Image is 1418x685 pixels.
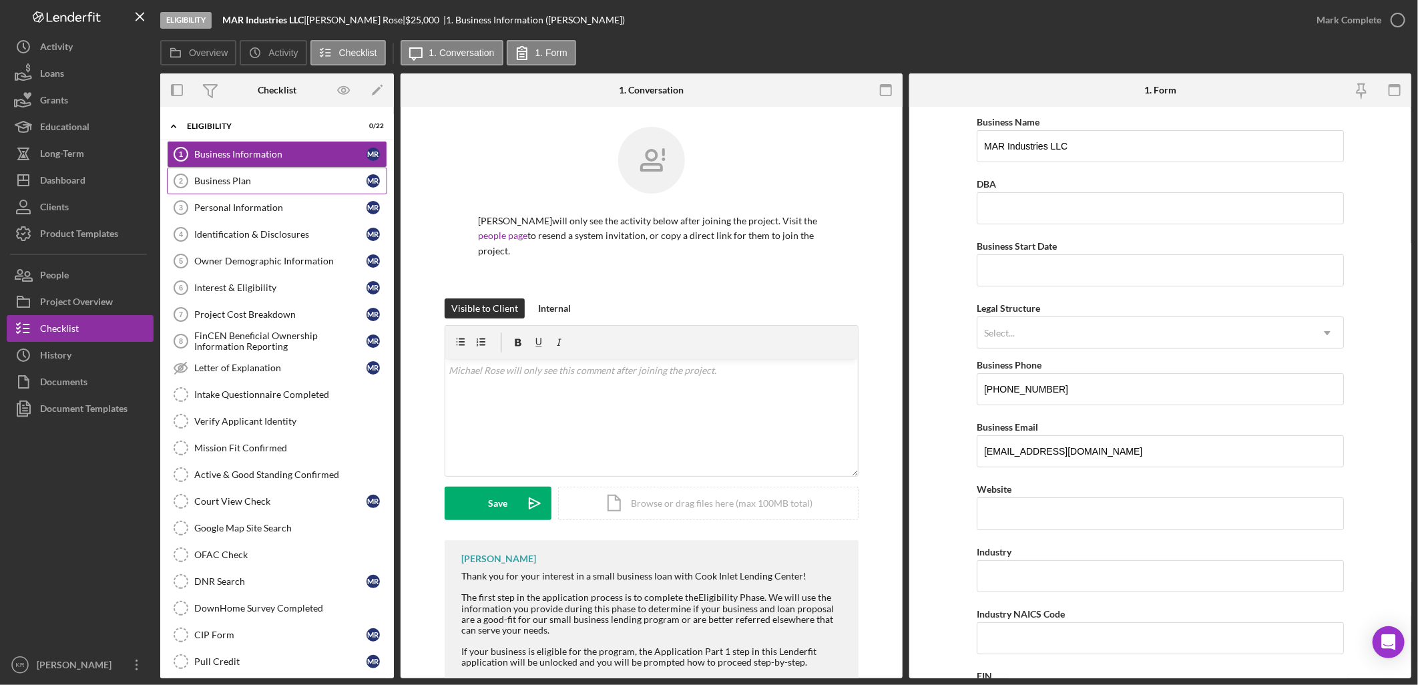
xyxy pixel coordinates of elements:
[194,282,367,293] div: Interest & Eligibility
[179,284,183,292] tspan: 6
[7,87,154,113] button: Grants
[258,85,296,95] div: Checklist
[167,221,387,248] a: 4Identification & DisclosuresMR
[367,361,380,375] div: M R
[167,648,387,675] a: Pull CreditMR
[1303,7,1411,33] button: Mark Complete
[7,60,154,87] button: Loans
[40,60,64,90] div: Loans
[194,549,387,560] div: OFAC Check
[194,630,367,640] div: CIP Form
[160,40,236,65] button: Overview
[535,47,567,58] label: 1. Form
[461,592,834,635] span: Eligibility Phase. We will use the information you provide during this phase to determine if your...
[167,301,387,328] a: 7Project Cost BreakdownMR
[187,122,350,130] div: Eligibility
[33,652,120,682] div: [PERSON_NAME]
[7,140,154,167] a: Long-Term
[367,254,380,268] div: M R
[194,416,387,427] div: Verify Applicant Identity
[7,315,154,342] button: Checklist
[507,40,576,65] button: 1. Form
[310,40,386,65] button: Checklist
[461,646,816,668] span: If your business is eligible for the program, the Application Part 1 step in this Lenderfit appli...
[179,150,183,158] tspan: 1
[339,47,377,58] label: Checklist
[7,288,154,315] button: Project Overview
[367,201,380,214] div: M R
[489,487,508,520] div: Save
[40,315,79,345] div: Checklist
[194,309,367,320] div: Project Cost Breakdown
[7,395,154,422] button: Document Templates
[194,603,387,614] div: DownHome Survey Completed
[15,662,24,669] text: KR
[977,483,1011,495] label: Website
[7,342,154,369] button: History
[40,369,87,399] div: Documents
[7,167,154,194] button: Dashboard
[40,342,71,372] div: History
[7,220,154,247] button: Product Templates
[367,495,380,508] div: M R
[7,33,154,60] a: Activity
[194,389,387,400] div: Intake Questionnaire Completed
[367,148,380,161] div: M R
[445,487,551,520] button: Save
[461,592,698,603] span: The first step in the application process is to complete the
[7,194,154,220] a: Clients
[179,337,183,345] tspan: 8
[240,40,306,65] button: Activity
[179,177,183,185] tspan: 2
[167,435,387,461] a: Mission Fit Confirmed
[977,240,1057,252] label: Business Start Date
[167,488,387,515] a: Court View CheckMR
[194,176,367,186] div: Business Plan
[167,194,387,221] a: 3Personal InformationMR
[7,262,154,288] button: People
[179,310,183,318] tspan: 7
[40,140,84,170] div: Long-Term
[167,274,387,301] a: 6Interest & EligibilityMR
[461,571,845,636] div: Thank you for your interest in a small business loan with Cook Inlet Lending Center!
[179,204,183,212] tspan: 3
[167,168,387,194] a: 2Business PlanMR
[194,656,367,667] div: Pull Credit
[367,308,380,321] div: M R
[367,575,380,588] div: M R
[167,515,387,541] a: Google Map Site Search
[194,469,387,480] div: Active & Good Standing Confirmed
[194,363,367,373] div: Letter of Explanation
[40,87,68,117] div: Grants
[977,608,1065,620] label: Industry NAICS Code
[620,85,684,95] div: 1. Conversation
[40,395,128,425] div: Document Templates
[167,408,387,435] a: Verify Applicant Identity
[222,15,306,25] div: |
[478,214,825,258] p: [PERSON_NAME] will only see the activity below after joining the project. Visit the to resend a s...
[977,116,1039,128] label: Business Name
[194,443,387,453] div: Mission Fit Confirmed
[167,595,387,622] a: DownHome Survey Completed
[40,220,118,250] div: Product Templates
[167,328,387,355] a: 8FinCEN Beneficial Ownership Information ReportingMR
[167,541,387,568] a: OFAC Check
[194,202,367,213] div: Personal Information
[40,167,85,197] div: Dashboard
[1144,85,1176,95] div: 1. Form
[429,47,495,58] label: 1. Conversation
[977,670,992,682] label: EIN
[367,174,380,188] div: M R
[167,568,387,595] a: DNR SearchMR
[367,655,380,668] div: M R
[167,355,387,381] a: Letter of ExplanationMR
[222,14,304,25] b: MAR Industries LLC
[179,230,184,238] tspan: 4
[531,298,577,318] button: Internal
